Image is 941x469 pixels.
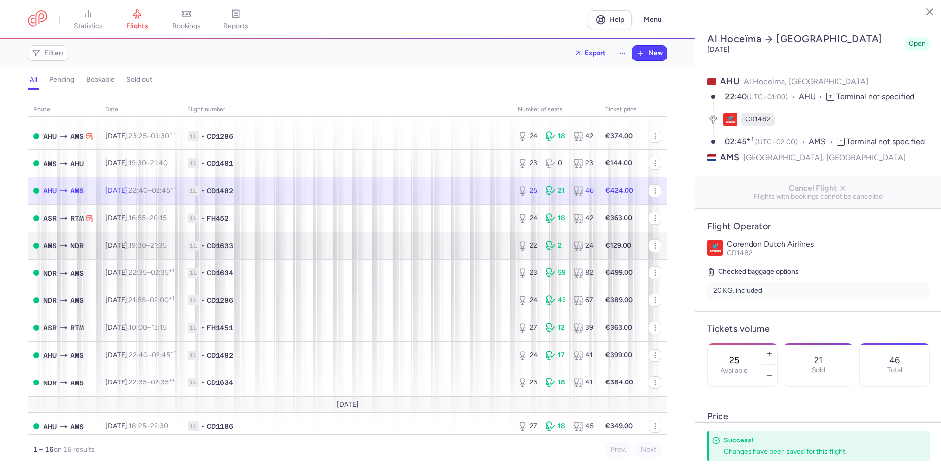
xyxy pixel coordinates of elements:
[707,411,930,422] h4: Price
[812,366,825,374] p: Sold
[188,131,199,141] span: 1L
[129,422,146,430] time: 18:25
[188,421,199,431] span: 1L
[573,213,594,223] div: 42
[546,351,566,360] div: 17
[43,295,57,306] span: NDR
[546,213,566,223] div: 18
[518,158,538,168] div: 23
[129,351,148,359] time: 22:40
[105,351,176,359] span: [DATE],
[724,436,908,445] h4: Success!
[725,92,747,101] time: 22:40
[605,214,632,222] strong: €363.00
[707,221,930,232] h4: Flight Operator
[546,241,566,251] div: 2
[105,159,168,167] span: [DATE],
[605,159,632,167] strong: €144.00
[724,447,908,456] div: Changes have been saved for this flight.
[105,323,167,332] span: [DATE],
[172,22,201,30] span: bookings
[129,241,167,250] span: –
[129,323,167,332] span: –
[129,186,148,195] time: 22:40
[129,186,176,195] span: –
[169,130,175,137] sup: +1
[170,350,176,356] sup: +1
[129,296,146,304] time: 21:55
[207,268,233,278] span: CD1634
[129,378,147,386] time: 22:35
[201,213,205,223] span: •
[573,268,594,278] div: 82
[129,422,168,430] span: –
[605,186,633,195] strong: €424.00
[129,132,175,140] span: –
[546,421,566,431] div: 18
[573,158,594,168] div: 23
[605,442,631,457] button: Prev.
[814,355,822,365] p: 21
[632,46,667,60] button: New
[707,240,723,256] img: Corendon Dutch Airlines logo
[605,132,633,140] strong: €374.00
[546,158,566,168] div: 0
[43,378,57,388] span: NDR
[207,295,233,305] span: CD1286
[105,241,167,250] span: [DATE],
[169,295,174,301] sup: +1
[573,378,594,387] div: 41
[28,46,68,60] button: Filters
[207,351,233,360] span: CD1482
[129,323,147,332] time: 10:00
[152,351,176,359] time: 02:45
[70,378,84,388] span: AMS
[585,49,606,57] span: Export
[70,322,84,333] span: RTM
[201,186,205,196] span: •
[43,350,57,361] span: AHU
[43,268,57,279] span: NDR
[747,136,754,143] sup: +1
[847,137,925,146] span: Terminal not specified
[43,421,57,432] span: AHU
[573,295,594,305] div: 67
[809,136,837,147] span: AMS
[727,240,930,249] p: Corendon Dutch Airlines
[188,158,199,168] span: 1L
[207,158,233,168] span: CD1481
[720,151,739,164] span: AMS
[30,75,37,84] h4: all
[743,151,906,164] span: [GEOGRAPHIC_DATA], [GEOGRAPHIC_DATA]
[707,33,901,45] h2: Al Hoceïma [GEOGRAPHIC_DATA]
[188,323,199,333] span: 1L
[837,138,845,146] span: T
[188,378,199,387] span: 1L
[887,366,902,374] p: Total
[744,77,868,86] span: Al Hoceïma, [GEOGRAPHIC_DATA]
[70,185,84,196] span: AMS
[707,282,930,299] li: 20 KG, included
[43,185,57,196] span: AHU
[605,296,633,304] strong: €389.00
[720,76,740,87] span: AHU
[638,10,667,29] button: Menu
[546,186,566,196] div: 21
[707,45,730,54] time: [DATE]
[207,213,229,223] span: FH452
[54,445,94,454] span: on 16 results
[518,421,538,431] div: 27
[573,421,594,431] div: 45
[126,22,148,30] span: flights
[113,9,162,30] a: flights
[188,295,199,305] span: 1L
[188,213,199,223] span: 1L
[609,16,624,23] span: Help
[518,323,538,333] div: 27
[182,102,512,117] th: Flight number
[201,421,205,431] span: •
[99,102,182,117] th: date
[28,102,99,117] th: route
[723,113,737,126] figure: CD airline logo
[70,268,84,279] span: AMS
